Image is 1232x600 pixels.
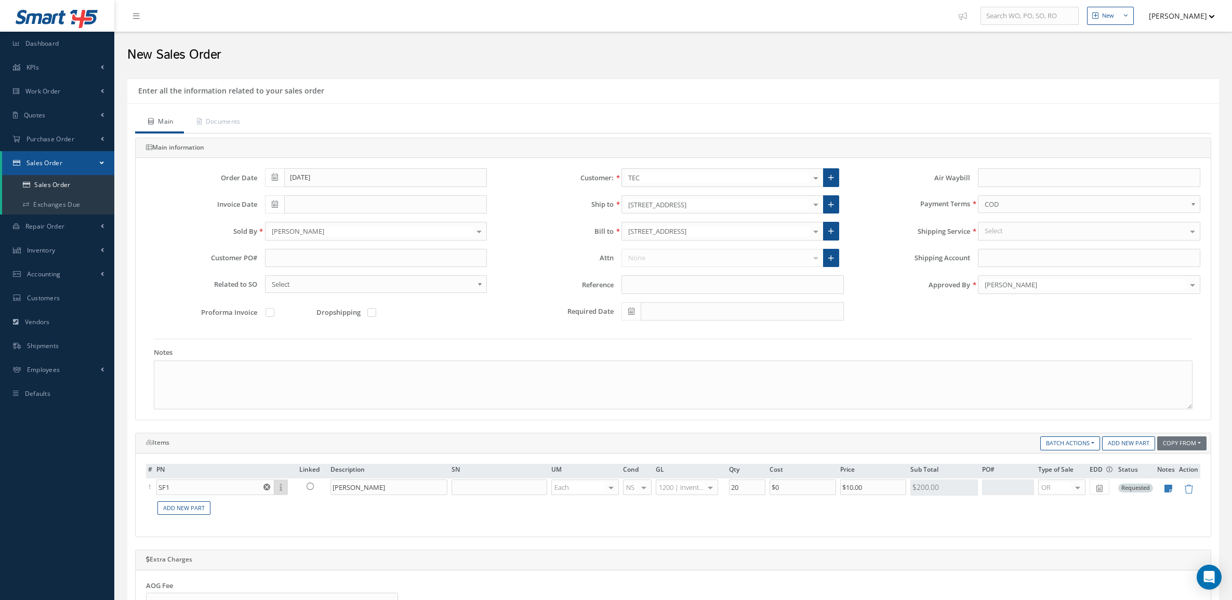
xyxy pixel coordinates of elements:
[626,172,810,183] span: TEC
[27,63,39,72] span: KPIs
[138,228,257,235] label: Sold By
[24,111,46,119] span: Quotes
[138,201,257,208] label: Invoice Date
[1139,6,1215,26] button: [PERSON_NAME]
[269,226,473,236] span: [PERSON_NAME]
[626,226,810,236] span: [STREET_ADDRESS]
[25,39,59,48] span: Dashboard
[2,195,114,215] a: Exchanges Due
[852,254,971,262] label: Shipping Account
[982,279,1186,290] span: [PERSON_NAME]
[982,226,1003,236] span: Select
[838,464,909,478] th: Price
[272,278,474,290] span: Select
[127,47,1219,63] h2: New Sales Order
[626,199,810,210] span: [STREET_ADDRESS]
[495,308,614,315] label: Required Date
[146,144,1200,151] h5: Main information
[908,464,980,478] th: Sub Total
[135,112,184,134] a: Main
[1157,436,1207,450] button: Copy From
[146,478,154,498] td: 1
[316,309,361,316] label: Dropshipping
[495,254,614,262] label: Attn
[767,464,838,478] th: Cost
[157,501,210,515] a: Add New Part
[299,479,326,492] a: No details are currently available in stock
[1177,464,1200,478] th: Action
[981,7,1079,25] input: Search WO, PO, SO, RO
[135,83,324,96] h5: Enter all the information related to your sales order
[146,582,173,590] label: AOG Fee
[495,201,614,208] label: Ship to
[1039,482,1071,492] span: OR
[1102,11,1114,20] div: New
[2,151,114,175] a: Sales Order
[27,270,61,278] span: Accounting
[852,281,971,289] label: Approved By
[146,556,1200,563] h5: Extra Charges
[727,464,767,478] th: Qty
[495,281,614,289] label: Reference
[328,464,449,478] th: Description
[27,294,60,302] span: Customers
[985,198,1187,210] span: COD
[27,365,60,374] span: Employees
[1040,436,1100,450] button: Batch Actions
[27,158,62,167] span: Sales Order
[263,484,270,490] svg: Reset
[154,349,173,356] label: Notes
[184,112,251,134] a: Documents
[138,281,257,288] label: Related to SO
[621,464,654,478] th: Cond
[624,482,638,492] span: NS
[1036,464,1088,478] th: Type of Sale
[138,174,257,182] label: Order Date
[1155,464,1177,478] th: Notes
[1157,436,1207,450] div: Button group with nested dropdown
[1116,464,1155,478] th: Status
[656,482,704,492] span: 1200 | Inventory - rotables
[154,464,297,478] th: PN
[27,341,59,350] span: Shipments
[980,464,1036,478] th: PO#
[27,135,74,143] span: Purchase Order
[25,87,61,96] span: Work Order
[549,464,621,478] th: UM
[449,464,549,478] th: SN
[1088,464,1116,478] th: EDD
[852,228,971,235] label: Shipping Service
[1118,484,1153,493] span: Requested
[552,482,605,492] span: Each
[261,479,274,495] button: Reset
[852,200,971,208] label: Payment Terms
[654,464,727,478] th: GL
[138,309,257,316] label: Proforma Invoice
[495,228,614,235] label: Bill to
[146,464,154,478] th: #
[1087,7,1134,25] button: New
[910,479,978,496] div: $200.00
[146,439,489,446] h5: Items
[25,389,50,398] span: Defaults
[138,254,257,262] label: Customer PO#
[297,464,328,478] th: Linked
[1102,436,1155,450] a: Add New Part
[27,246,56,255] span: Inventory
[495,174,614,182] label: Customer:
[1197,565,1222,590] div: Open Intercom Messenger
[25,317,50,326] span: Vendors
[2,175,114,195] a: Sales Order
[25,222,65,231] span: Repair Order
[852,174,971,182] label: Air Waybill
